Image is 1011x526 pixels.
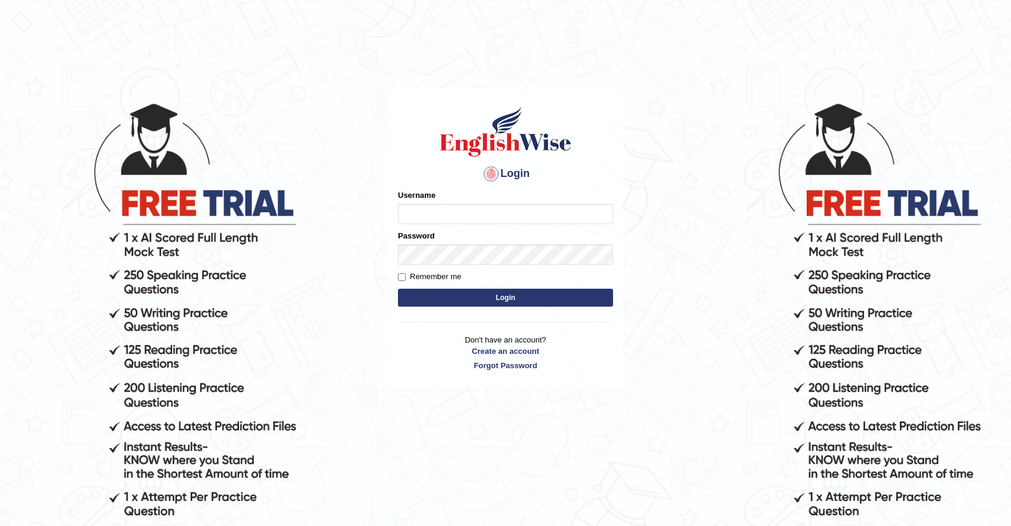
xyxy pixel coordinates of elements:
label: Password [398,230,434,241]
img: Logo of English Wise sign in for intelligent practice with AI [437,105,574,158]
a: Create an account [398,345,613,357]
label: Remember me [398,271,461,283]
button: Login [398,289,613,307]
h4: Login [398,164,613,184]
input: Remember me [398,273,406,281]
a: Forgot Password [398,360,613,371]
label: Username [398,189,436,201]
p: Don't have an account? [398,334,613,371]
